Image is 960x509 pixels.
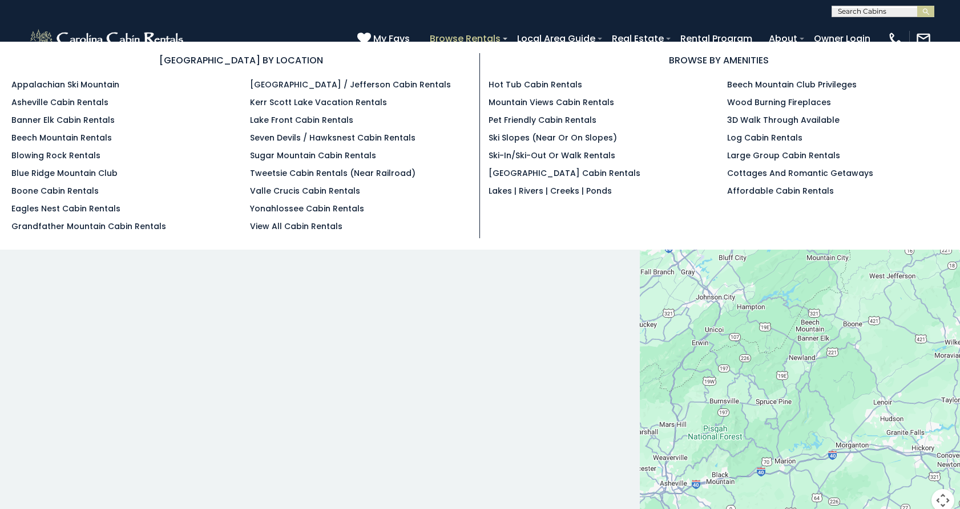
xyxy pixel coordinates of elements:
[727,79,857,90] a: Beech Mountain Club Privileges
[250,79,451,90] a: [GEOGRAPHIC_DATA] / Jefferson Cabin Rentals
[11,203,120,214] a: Eagles Nest Cabin Rentals
[11,132,112,143] a: Beech Mountain Rentals
[727,167,873,179] a: Cottages and Romantic Getaways
[489,114,596,126] a: Pet Friendly Cabin Rentals
[250,167,416,179] a: Tweetsie Cabin Rentals (Near Railroad)
[11,97,108,108] a: Asheville Cabin Rentals
[424,29,506,49] a: Browse Rentals
[250,114,353,126] a: Lake Front Cabin Rentals
[888,31,903,47] img: phone-regular-white.png
[250,150,376,161] a: Sugar Mountain Cabin Rentals
[727,97,831,108] a: Wood Burning Fireplaces
[250,203,364,214] a: Yonahlossee Cabin Rentals
[373,31,410,46] span: My Favs
[915,31,931,47] img: mail-regular-white.png
[808,29,876,49] a: Owner Login
[250,185,360,197] a: Valle Crucis Cabin Rentals
[489,167,640,179] a: [GEOGRAPHIC_DATA] Cabin Rentals
[489,150,615,161] a: Ski-in/Ski-Out or Walk Rentals
[250,132,416,143] a: Seven Devils / Hawksnest Cabin Rentals
[727,150,840,161] a: Large Group Cabin Rentals
[250,221,342,232] a: View All Cabin Rentals
[763,29,803,49] a: About
[11,167,118,179] a: Blue Ridge Mountain Club
[489,97,614,108] a: Mountain Views Cabin Rentals
[727,185,834,197] a: Affordable Cabin Rentals
[606,29,669,49] a: Real Estate
[489,132,617,143] a: Ski Slopes (Near or On Slopes)
[489,185,612,197] a: Lakes | Rivers | Creeks | Ponds
[727,114,840,126] a: 3D Walk Through Available
[511,29,601,49] a: Local Area Guide
[489,53,949,67] h3: BROWSE BY AMENITIES
[250,97,387,108] a: Kerr Scott Lake Vacation Rentals
[357,31,413,46] a: My Favs
[11,53,471,67] h3: [GEOGRAPHIC_DATA] BY LOCATION
[11,185,99,197] a: Boone Cabin Rentals
[11,221,166,232] a: Grandfather Mountain Cabin Rentals
[489,79,582,90] a: Hot Tub Cabin Rentals
[727,132,802,143] a: Log Cabin Rentals
[29,27,187,50] img: White-1-2.png
[11,150,100,161] a: Blowing Rock Rentals
[11,79,119,90] a: Appalachian Ski Mountain
[11,114,115,126] a: Banner Elk Cabin Rentals
[675,29,758,49] a: Rental Program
